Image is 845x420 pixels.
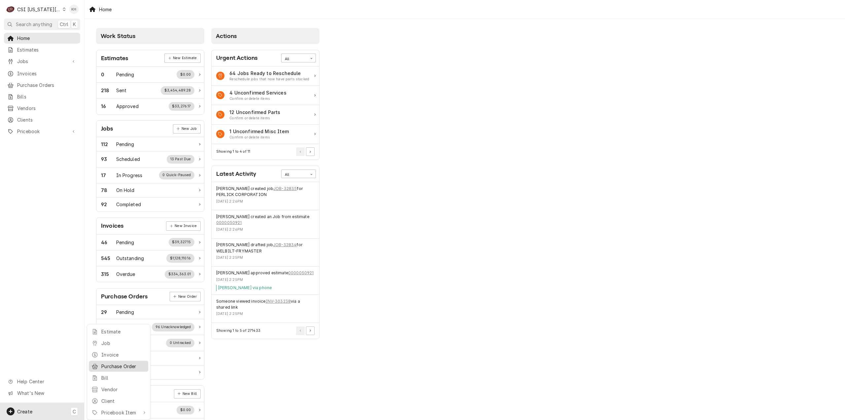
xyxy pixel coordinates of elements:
div: Purchase Order [101,363,146,370]
div: Vendor [101,386,146,393]
div: Job [101,340,146,347]
div: Estimate [101,328,146,335]
div: Client [101,398,146,404]
div: Bill [101,374,146,381]
div: Invoice [101,351,146,358]
div: Pricebook Item [101,409,140,416]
